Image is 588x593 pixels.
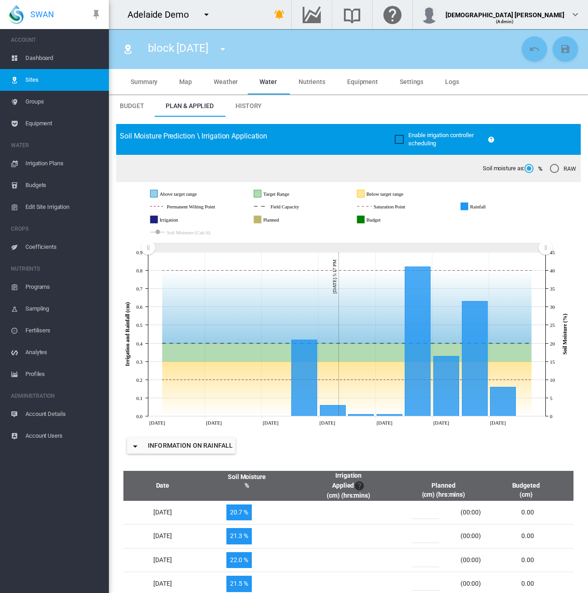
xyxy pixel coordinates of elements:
[347,78,378,85] span: Equipment
[137,250,143,255] tspan: 0.9
[122,44,133,54] md-icon: icon-map-marker-radius
[226,528,252,544] span: 21.3 %
[462,301,488,416] g: Rainfall Sun 17 Aug, 2025 0.63
[91,9,102,20] md-icon: icon-pin
[123,524,195,548] td: [DATE]
[562,314,568,355] tspan: Soil Moisture (%)
[137,322,143,328] tspan: 0.5
[560,44,571,54] md-icon: icon-content-save
[137,377,142,383] tspan: 0.2
[461,579,480,588] div: (00:00)
[550,322,555,328] tspan: 25
[214,40,232,58] button: icon-menu-down
[137,268,143,273] tspan: 0.8
[550,377,555,383] tspan: 10
[127,437,235,454] button: icon-menu-downInformation on Rainfall
[130,441,141,452] md-icon: icon-menu-down
[25,341,102,363] span: Analytes
[11,138,102,153] span: WATER
[137,359,143,365] tspan: 0.3
[354,480,365,491] md-icon: Runtimes shown here are estimates based on total irrigation applied and block application rates.
[550,359,555,365] tspan: 15
[151,203,252,211] g: Permanent Wilting Point
[25,47,102,69] span: Dashboard
[120,132,267,140] span: Soil Moisture Prediction \ Irrigation Application
[550,164,576,173] md-radio-button: RAW
[260,78,277,85] span: Water
[25,363,102,385] span: Profiles
[255,203,330,211] g: Field Capacity
[25,276,102,298] span: Programs
[179,78,192,85] span: Map
[11,33,102,47] span: ACCOUNT
[570,9,581,20] md-icon: icon-chevron-down
[550,268,555,273] tspan: 40
[319,420,335,425] tspan: [DATE]
[226,504,252,521] span: 20.7 %
[195,471,299,500] th: Soil Moisture %
[166,102,214,109] span: Plan & Applied
[420,5,438,24] img: profile.jpg
[490,387,516,416] g: Rainfall Mon 18 Aug, 2025 0.16
[226,552,252,568] span: 22.0 %
[446,7,564,16] div: [DEMOGRAPHIC_DATA] [PERSON_NAME]
[25,236,102,258] span: Coefficients
[550,286,555,292] tspan: 35
[299,78,325,85] span: Nutrients
[206,420,222,425] tspan: [DATE]
[274,9,285,20] md-icon: icon-bell-ring
[25,425,102,447] span: Account Users
[550,341,555,346] tspan: 20
[11,262,102,276] span: NUTRIENTS
[25,196,102,218] span: Edit Site Irrigation
[137,395,142,401] tspan: 0.1
[489,524,573,548] td: 0.00
[263,420,279,425] tspan: [DATE]
[255,190,322,198] g: Target Range
[445,78,459,85] span: Logs
[400,78,423,85] span: Settings
[25,113,102,134] span: Equipment
[538,240,554,256] g: Zoom chart using cursor arrows
[30,9,54,20] span: SWAN
[550,250,555,255] tspan: 45
[124,302,131,366] tspan: Irrigation and Rainfall (cm)
[137,304,143,310] tspan: 0.6
[489,548,573,572] td: 0.00
[522,36,547,62] button: Cancel Changes
[553,36,578,62] button: Save Changes
[120,102,144,109] span: Budget
[119,40,137,58] button: Click to go to list of Sites
[25,174,102,196] span: Budgets
[434,356,459,416] g: Rainfall Sat 16 Aug, 2025 0.33
[398,473,488,499] div: Planned (cm) (hrs:mins)
[489,501,573,524] td: 0.00
[489,471,573,500] th: Budgeted (cm)
[148,42,208,54] span: block [DATE]
[320,405,346,416] g: Rainfall Tue 12 Aug, 2025 0.06
[461,556,480,565] div: (00:00)
[524,164,543,173] md-radio-button: %
[226,576,252,592] span: 21.5 %
[131,78,157,85] span: Summary
[550,414,553,419] tspan: 0
[301,9,323,20] md-icon: Go to the Data Hub
[490,420,506,425] tspan: [DATE]
[299,471,398,500] th: Irrigation Applied (cm) (hrs:mins)
[201,9,212,20] md-icon: icon-menu-down
[11,222,102,236] span: CROPS
[377,414,402,416] g: Rainfall Thu 14 Aug, 2025 0.01
[123,548,195,572] td: [DATE]
[137,341,143,346] tspan: 0.4
[358,190,439,198] g: Below target range
[151,228,245,237] g: Soil Moisture (Calc'd)
[151,190,233,198] g: Above target range
[137,414,143,419] tspan: 0.0
[217,44,228,54] md-icon: icon-menu-down
[483,164,524,173] span: Soil moisture as:
[358,216,410,224] g: Budget
[127,8,197,21] div: Adelaide Demo
[461,508,480,517] div: (00:00)
[529,44,540,54] md-icon: icon-undo
[332,259,337,293] tspan: [DATE] 5:17 PM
